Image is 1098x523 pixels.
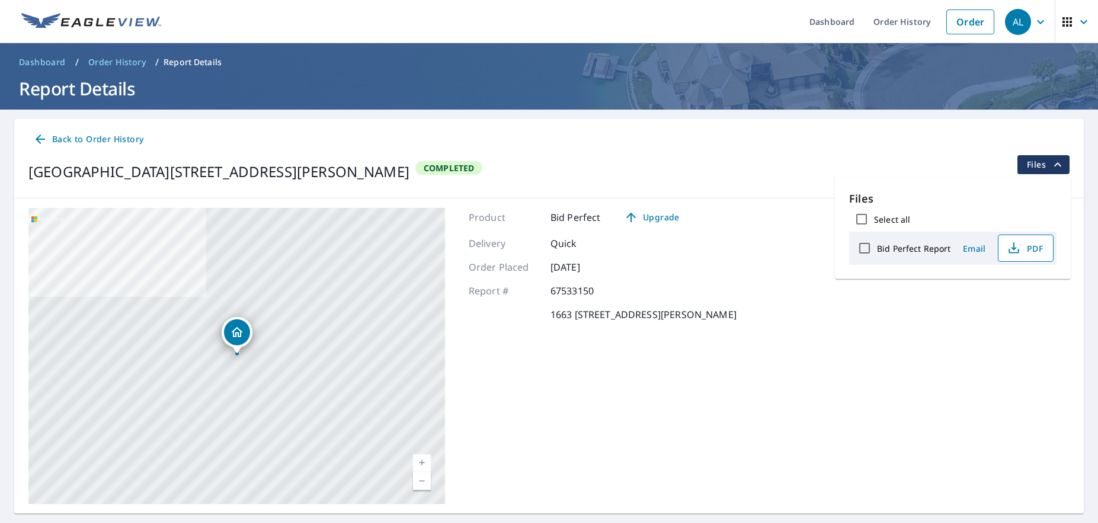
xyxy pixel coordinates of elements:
div: Dropped pin, building 1, Residential property, 1663 E Emerson Ave Salt Lake City, UT 84105 [222,317,252,354]
div: AL [1005,9,1031,35]
li: / [155,55,159,69]
label: Select all [874,214,910,225]
a: Current Level 17, Zoom Out [413,472,431,490]
span: PDF [1006,241,1043,255]
p: Delivery [469,236,540,251]
span: Dashboard [19,56,66,68]
span: Email [960,243,988,254]
a: Current Level 17, Zoom In [413,454,431,472]
a: Back to Order History [28,129,148,150]
p: Files [849,191,1057,207]
label: Bid Perfect Report [877,243,950,254]
a: Order History [84,53,151,72]
a: Upgrade [614,208,689,227]
img: EV Logo [21,13,161,31]
p: 1663 [STREET_ADDRESS][PERSON_NAME] [550,307,737,322]
button: PDF [998,235,1054,262]
li: / [75,55,79,69]
p: Product [469,210,540,224]
span: Order History [88,56,146,68]
span: Back to Order History [33,132,143,147]
button: filesDropdownBtn-67533150 [1017,155,1070,174]
p: Report Details [164,56,222,68]
p: Report # [469,284,540,298]
a: Order [946,9,994,34]
span: Files [1027,158,1065,172]
p: Quick [550,236,622,251]
p: Order Placed [469,260,540,274]
div: [GEOGRAPHIC_DATA][STREET_ADDRESS][PERSON_NAME] [28,161,409,182]
span: Upgrade [622,210,681,224]
a: Dashboard [14,53,71,72]
button: Email [955,239,993,258]
nav: breadcrumb [14,53,1084,72]
p: 67533150 [550,284,622,298]
span: Completed [417,162,481,174]
p: [DATE] [550,260,622,274]
h1: Report Details [14,76,1084,101]
p: Bid Perfect [550,210,601,224]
